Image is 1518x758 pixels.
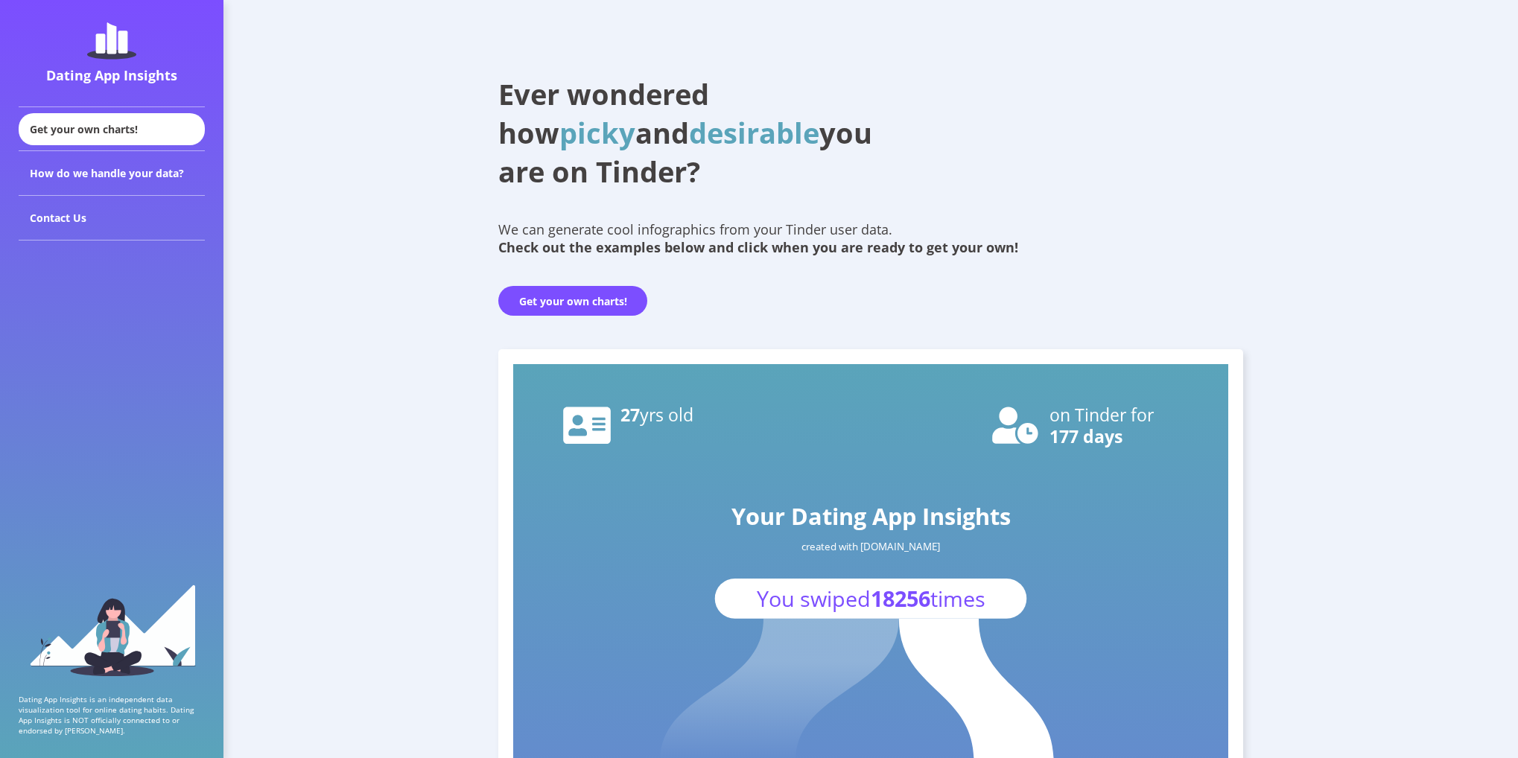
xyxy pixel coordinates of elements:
span: desirable [689,113,819,152]
text: 177 days [1049,424,1122,448]
tspan: times [930,584,985,613]
img: dating-app-insights-logo.5abe6921.svg [87,22,136,60]
tspan: yrs old [640,403,693,427]
text: You swiped [757,584,985,613]
text: Your Dating App Insights [731,500,1011,532]
div: How do we handle your data? [19,151,205,196]
text: on Tinder for [1049,403,1155,427]
div: Dating App Insights [22,66,201,84]
p: Dating App Insights is an independent data visualization tool for online dating habits. Dating Ap... [19,694,205,736]
h1: Ever wondered how and you are on Tinder? [498,74,908,191]
button: Get your own charts! [498,286,647,316]
img: sidebar_girl.91b9467e.svg [28,583,196,676]
text: created with [DOMAIN_NAME] [801,540,940,553]
text: 27 [620,403,693,427]
tspan: 18256 [871,584,930,613]
div: Get your own charts! [19,113,205,145]
div: Contact Us [19,196,205,241]
span: picky [559,113,635,152]
b: Check out the examples below and click when you are ready to get your own! [498,238,1018,256]
div: We can generate cool infographics from your Tinder user data. [498,220,1243,256]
